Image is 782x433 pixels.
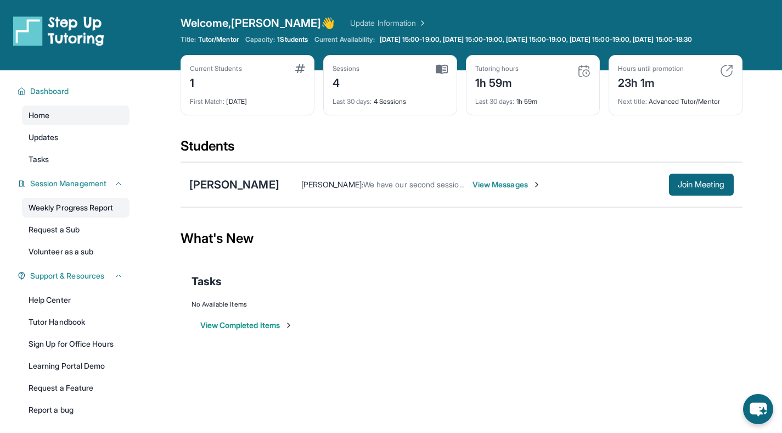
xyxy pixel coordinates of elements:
span: Tutor/Mentor [198,35,239,44]
div: 1h 59m [475,73,519,91]
span: Join Meeting [678,181,725,188]
div: 1 [190,73,242,91]
span: View Messages [472,179,541,190]
span: Dashboard [30,86,69,97]
a: Learning Portal Demo [22,356,130,376]
a: Updates [22,127,130,147]
span: Session Management [30,178,106,189]
button: chat-button [743,394,773,424]
span: Support & Resources [30,270,104,281]
button: Support & Resources [26,270,123,281]
div: 4 [333,73,360,91]
span: [PERSON_NAME] : [301,180,363,189]
a: Help Center [22,290,130,310]
a: Request a Feature [22,378,130,398]
span: We have our second session planned for 4 pm [DATE]. I'm looking forward to it! [363,180,639,189]
button: Session Management [26,178,123,189]
div: No Available Items [192,300,732,309]
div: 23h 1m [618,73,684,91]
img: card [295,64,305,73]
img: card [436,64,448,74]
span: [DATE] 15:00-19:00, [DATE] 15:00-19:00, [DATE] 15:00-19:00, [DATE] 15:00-19:00, [DATE] 15:00-18:30 [380,35,693,44]
button: View Completed Items [200,320,293,331]
span: 1 Students [277,35,308,44]
div: Advanced Tutor/Mentor [618,91,733,106]
a: Tasks [22,149,130,169]
a: Weekly Progress Report [22,198,130,218]
div: Sessions [333,64,360,73]
img: card [720,64,733,77]
span: First Match : [190,97,225,106]
div: Hours until promotion [618,64,684,73]
img: Chevron Right [416,18,427,29]
div: What's New [181,214,742,263]
span: Next title : [618,97,648,106]
div: 4 Sessions [333,91,448,106]
div: Students [181,137,742,162]
button: Dashboard [26,86,123,97]
span: Title: [181,35,196,44]
img: Chevron-Right [532,180,541,189]
span: Tasks [192,274,222,289]
span: Current Availability: [314,35,375,44]
span: Tasks [29,154,49,165]
div: [DATE] [190,91,305,106]
a: Update Information [350,18,427,29]
a: Sign Up for Office Hours [22,334,130,354]
span: Updates [29,132,59,143]
div: [PERSON_NAME] [189,177,279,192]
div: Current Students [190,64,242,73]
span: Capacity: [245,35,275,44]
span: Home [29,110,49,121]
div: 1h 59m [475,91,590,106]
a: Report a bug [22,400,130,420]
button: Join Meeting [669,174,734,196]
a: Request a Sub [22,220,130,240]
img: logo [13,15,104,46]
a: Volunteer as a sub [22,242,130,262]
span: Last 30 days : [333,97,372,106]
img: card [577,64,590,77]
a: [DATE] 15:00-19:00, [DATE] 15:00-19:00, [DATE] 15:00-19:00, [DATE] 15:00-19:00, [DATE] 15:00-18:30 [378,35,695,44]
span: Last 30 days : [475,97,515,106]
span: Welcome, [PERSON_NAME] 👋 [181,15,335,31]
a: Tutor Handbook [22,312,130,332]
a: Home [22,106,130,125]
div: Tutoring hours [475,64,519,73]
